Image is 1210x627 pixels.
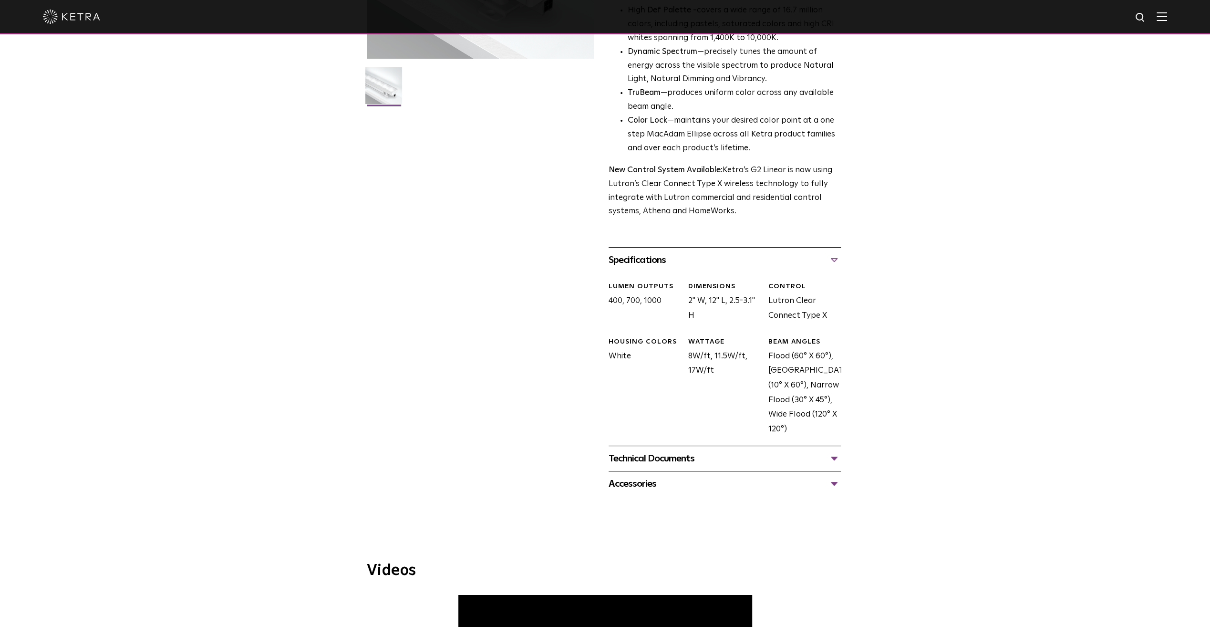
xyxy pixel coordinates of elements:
div: Technical Documents [609,451,841,466]
li: —precisely tunes the amount of energy across the visible spectrum to produce Natural Light, Natur... [628,45,841,87]
div: LUMEN OUTPUTS [609,282,681,292]
div: White [601,337,681,437]
strong: New Control System Available: [609,166,723,174]
li: —produces uniform color across any available beam angle. [628,86,841,114]
div: DIMENSIONS [688,282,761,292]
strong: Dynamic Spectrum [628,48,697,56]
div: HOUSING COLORS [609,337,681,347]
div: Flood (60° X 60°), [GEOGRAPHIC_DATA] (10° X 60°), Narrow Flood (30° X 45°), Wide Flood (120° X 120°) [761,337,840,437]
div: WATTAGE [688,337,761,347]
img: search icon [1135,12,1147,24]
div: 400, 700, 1000 [601,282,681,323]
div: 2" W, 12" L, 2.5-3.1" H [681,282,761,323]
img: Hamburger%20Nav.svg [1157,12,1167,21]
div: Accessories [609,476,841,491]
strong: Color Lock [628,116,667,125]
p: Ketra’s G2 Linear is now using Lutron’s Clear Connect Type X wireless technology to fully integra... [609,164,841,219]
div: Lutron Clear Connect Type X [761,282,840,323]
div: 8W/ft, 11.5W/ft, 17W/ft [681,337,761,437]
li: —maintains your desired color point at a one step MacAdam Ellipse across all Ketra product famili... [628,114,841,156]
img: G2-Linear-2021-Web-Square [365,67,402,111]
h3: Videos [367,563,844,578]
img: ketra-logo-2019-white [43,10,100,24]
div: BEAM ANGLES [768,337,840,347]
div: CONTROL [768,282,840,292]
div: Specifications [609,252,841,268]
strong: TruBeam [628,89,661,97]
